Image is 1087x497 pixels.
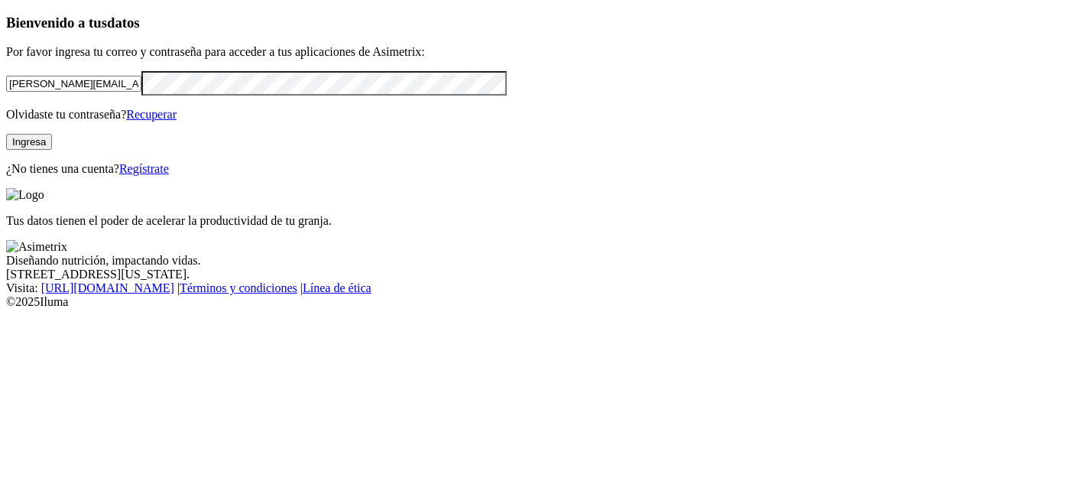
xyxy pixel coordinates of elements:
div: Diseñando nutrición, impactando vidas. [6,254,1081,268]
div: [STREET_ADDRESS][US_STATE]. [6,268,1081,281]
a: Regístrate [119,162,169,175]
p: Tus datos tienen el poder de acelerar la productividad de tu granja. [6,214,1081,228]
p: Por favor ingresa tu correo y contraseña para acceder a tus aplicaciones de Asimetrix: [6,45,1081,59]
img: Asimetrix [6,240,67,254]
button: Ingresa [6,134,52,150]
p: Olvidaste tu contraseña? [6,108,1081,122]
span: datos [107,15,140,31]
p: ¿No tienes una cuenta? [6,162,1081,176]
a: Términos y condiciones [180,281,297,294]
a: [URL][DOMAIN_NAME] [41,281,174,294]
div: © 2025 Iluma [6,295,1081,309]
div: Visita : | | [6,281,1081,295]
h3: Bienvenido a tus [6,15,1081,31]
input: Tu correo [6,76,141,92]
a: Recuperar [126,108,177,121]
a: Línea de ética [303,281,372,294]
img: Logo [6,188,44,202]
